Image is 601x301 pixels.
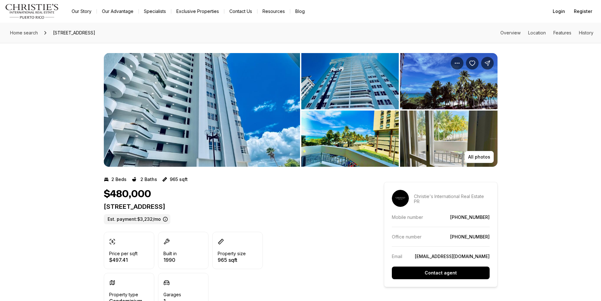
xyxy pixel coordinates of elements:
label: Est. payment: $3,232/mo [104,214,170,224]
a: Specialists [139,7,171,16]
a: Skip to: History [579,30,593,35]
button: Save Property: 3205 ISLA VERDE AVE #307 [466,57,479,69]
span: Home search [10,30,38,35]
a: Skip to: Location [528,30,546,35]
p: 1990 [163,257,177,262]
button: Register [570,5,596,18]
li: 2 of 10 [301,53,498,167]
p: Property type [109,292,138,297]
span: [STREET_ADDRESS] [50,28,98,38]
a: Skip to: Overview [500,30,521,35]
p: 965 sqft [170,177,188,182]
button: View image gallery [104,53,300,167]
a: Our Story [67,7,97,16]
button: Contact Us [224,7,257,16]
p: Price per sqft [109,251,138,256]
span: Register [574,9,592,14]
div: Listing Photos [104,53,498,167]
li: 1 of 10 [104,53,300,167]
button: View image gallery [301,111,399,167]
a: Resources [257,7,290,16]
p: Garages [163,292,181,297]
p: Property size [218,251,246,256]
button: View image gallery [301,53,399,109]
a: [PHONE_NUMBER] [450,214,490,220]
span: Login [553,9,565,14]
p: [STREET_ADDRESS] [104,203,361,210]
button: Property options [451,57,463,69]
a: [PHONE_NUMBER] [450,234,490,239]
p: $497.41 [109,257,138,262]
a: Exclusive Properties [171,7,224,16]
a: Our Advantage [97,7,138,16]
p: 2 Baths [140,177,157,182]
h1: $480,000 [104,188,151,200]
nav: Page section menu [500,30,593,35]
p: Contact agent [425,270,457,275]
p: Built in [163,251,177,256]
button: Contact agent [392,267,490,279]
p: Mobile number [392,214,423,220]
p: 2 Beds [111,177,127,182]
button: Share Property: 3205 ISLA VERDE AVE #307 [481,57,494,69]
button: Login [549,5,569,18]
p: Christie's International Real Estate PR [414,194,490,204]
a: Home search [8,28,40,38]
button: All photos [465,151,494,163]
p: Office number [392,234,421,239]
button: View image gallery [400,111,498,167]
a: [EMAIL_ADDRESS][DOMAIN_NAME] [415,254,490,259]
p: Email [392,254,402,259]
button: View image gallery [400,53,498,109]
p: All photos [468,154,490,160]
p: 965 sqft [218,257,246,262]
a: Blog [290,7,310,16]
img: logo [5,4,59,19]
a: Skip to: Features [553,30,571,35]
